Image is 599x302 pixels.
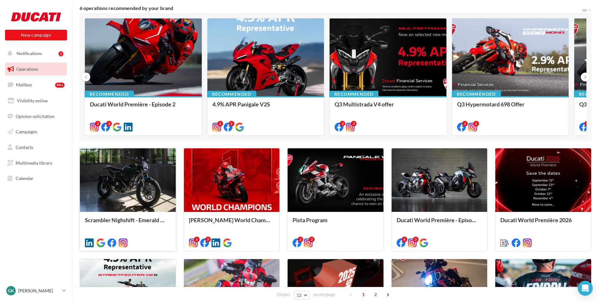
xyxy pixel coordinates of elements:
div: 3 [584,121,590,126]
a: Visibility online [4,94,68,107]
div: Q3 Hypermotard 698 Offer [457,101,564,114]
div: 2 [217,121,223,126]
div: Ducati World Première - Episode 2 [90,101,197,114]
div: 99+ [55,83,65,88]
div: [PERSON_NAME] World Champion [189,217,275,229]
a: Multimedia library [4,156,68,170]
div: 3 [194,237,200,242]
span: Operations [16,66,38,72]
span: 2 [371,289,381,299]
button: 12 [294,291,310,299]
div: 3 [413,237,419,242]
div: Recommended [207,91,256,98]
a: Calendar [4,172,68,185]
span: Visibility online [17,98,48,103]
a: Opinion solicitation [4,110,68,123]
span: Campaigns [16,129,37,134]
p: [PERSON_NAME] [18,288,60,294]
div: 6 operations recommended by your brand [80,6,581,11]
a: Mailbox99+ [4,78,68,91]
div: Scrambler Nighshift - Emerald Green [85,217,171,229]
div: Open Intercom Messenger [578,281,593,296]
span: Display [277,292,290,298]
div: 4 [402,237,407,242]
span: Opinion solicitation [16,113,55,119]
div: 2 [95,121,101,126]
span: 12 [297,293,302,298]
div: 1 [59,51,63,56]
span: results/page [313,292,335,298]
a: GK [PERSON_NAME] [5,285,67,297]
div: 4.9% APR Panigale V2S [212,101,319,114]
div: 2 [229,121,234,126]
div: 2 [309,237,315,242]
span: Contacts [16,145,33,150]
div: Q3 Multistrada V4 offer [335,101,441,114]
a: Operations [4,63,68,76]
div: 3 [205,237,211,242]
span: Notifications [17,51,42,56]
div: Ducati World Première 2026 [500,217,586,229]
span: 1 [358,289,368,299]
span: GK [8,288,14,294]
div: 3 [106,121,112,126]
div: Recommended [452,91,501,98]
div: Ducati World Première - Episode 1 [397,217,482,229]
div: 2 [351,121,357,126]
div: 2 [473,121,479,126]
div: Pista Program [293,217,378,229]
button: New campaign [5,30,67,40]
div: Recommended [329,91,378,98]
div: 3 [462,121,468,126]
a: Contacts [4,141,68,154]
div: Recommended [85,91,134,98]
span: Multimedia library [16,160,52,166]
div: 2 [298,237,303,242]
button: Notifications 1 [4,47,66,60]
span: Mailbox [16,82,32,87]
span: Calendar [16,176,34,181]
div: 3 [340,121,345,126]
a: Campaigns [4,125,68,138]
